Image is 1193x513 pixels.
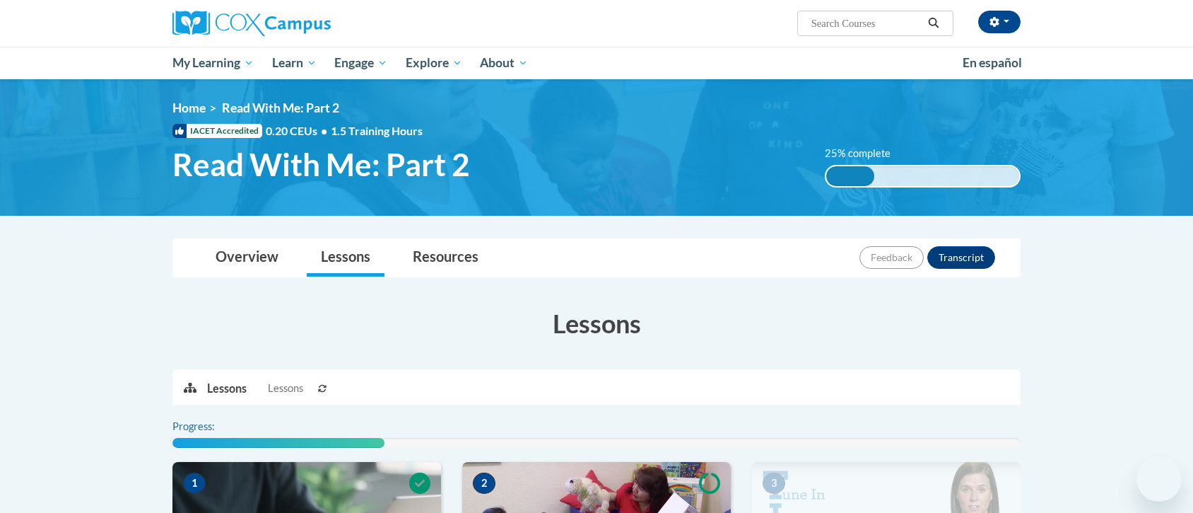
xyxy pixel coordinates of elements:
span: 3 [763,473,785,494]
label: Progress: [172,419,254,434]
span: Engage [334,54,387,71]
iframe: Button to launch messaging window [1136,456,1182,502]
button: Account Settings [978,11,1021,33]
a: Home [172,100,206,115]
a: Cox Campus [172,11,441,36]
a: Engage [325,47,396,79]
button: Transcript [927,246,995,269]
span: About [480,54,528,71]
a: En español [953,48,1031,78]
div: Main menu [151,47,1042,79]
button: Search [923,15,944,32]
span: Read With Me: Part 2 [172,146,470,183]
a: Explore [396,47,471,79]
h3: Lessons [172,306,1021,341]
p: Lessons [207,381,247,396]
label: 25% complete [825,146,906,161]
a: About [471,47,538,79]
span: 1.5 Training Hours [331,124,423,137]
a: Overview [201,239,293,277]
img: Cox Campus [172,11,331,36]
span: En español [963,55,1022,70]
div: 25% complete [826,166,874,186]
span: Lessons [268,381,303,396]
span: Learn [272,54,317,71]
span: Explore [406,54,462,71]
button: Feedback [859,246,924,269]
a: Resources [399,239,493,277]
span: • [321,124,327,137]
a: My Learning [163,47,263,79]
span: My Learning [172,54,254,71]
span: IACET Accredited [172,124,262,138]
input: Search Courses [810,15,923,32]
span: 2 [473,473,495,494]
span: 0.20 CEUs [266,123,331,139]
a: Learn [263,47,326,79]
span: Read With Me: Part 2 [222,100,339,115]
a: Lessons [307,239,384,277]
span: 1 [183,473,206,494]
